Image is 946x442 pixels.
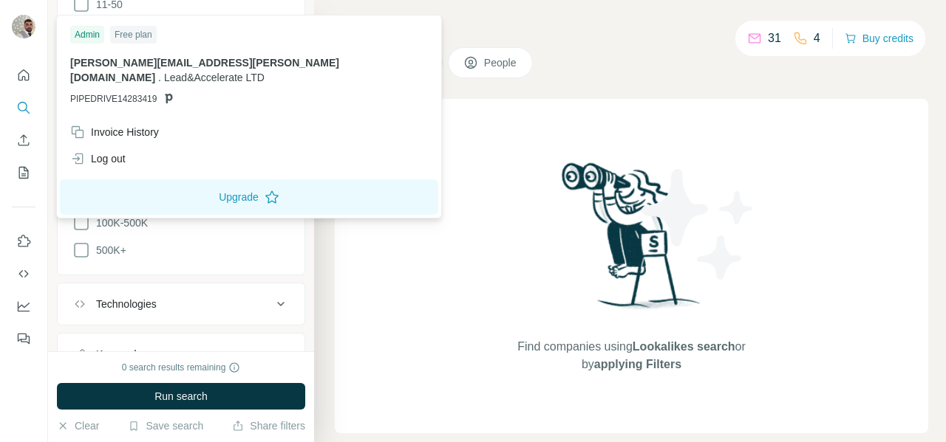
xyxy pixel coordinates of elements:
[158,72,161,83] span: .
[12,293,35,320] button: Dashboard
[12,159,35,186] button: My lists
[12,62,35,89] button: Quick start
[154,389,208,404] span: Run search
[513,338,749,373] span: Find companies using or by
[12,260,35,287] button: Use Surfe API
[12,94,35,121] button: Search
[90,215,148,230] span: 100K-500K
[12,127,35,153] button: Enrich CSV
[633,340,735,353] span: Lookalikes search
[70,26,104,44] div: Admin
[484,55,518,70] span: People
[70,125,159,139] div: Invoice History
[12,325,35,352] button: Feedback
[845,28,913,49] button: Buy credits
[70,92,157,106] span: PIPEDRIVE14283419
[335,18,928,38] h4: Search
[164,72,265,83] span: Lead&Accelerate LTD
[232,418,305,433] button: Share filters
[122,361,241,374] div: 0 search results remaining
[110,26,157,44] div: Free plan
[58,336,304,372] button: Keywords
[594,358,681,370] span: applying Filters
[57,383,305,410] button: Run search
[70,151,126,166] div: Log out
[60,179,438,215] button: Upgrade
[90,243,126,258] span: 500K+
[768,30,781,47] p: 31
[96,297,157,311] div: Technologies
[128,418,203,433] button: Save search
[814,30,820,47] p: 4
[12,228,35,255] button: Use Surfe on LinkedIn
[96,347,141,362] div: Keywords
[58,286,304,322] button: Technologies
[57,418,99,433] button: Clear
[12,15,35,38] img: Avatar
[70,57,339,83] span: [PERSON_NAME][EMAIL_ADDRESS][PERSON_NAME][DOMAIN_NAME]
[555,159,709,323] img: Surfe Illustration - Woman searching with binoculars
[632,158,765,291] img: Surfe Illustration - Stars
